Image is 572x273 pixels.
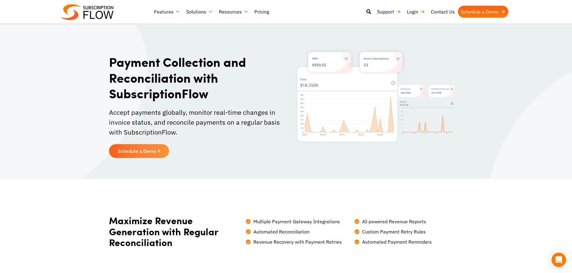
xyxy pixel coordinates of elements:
span: Automated Payment Reminders [361,238,432,245]
img: Subscriptionflow [61,4,113,20]
span: Multiple Payment Gateway Integrations [252,218,340,225]
a: Resources [216,6,251,18]
a: Schedule a Demo [109,144,169,158]
h2: Maximize Revenue Generation with Regular Reconciliation [109,215,240,248]
span: Revenue Recovery with Payment Retries [252,238,342,245]
a: Support [374,6,404,18]
a: Solutions [183,6,216,18]
span: Automated Reconciliation [252,228,310,235]
span: AI-powered Revenue Reports [361,218,426,225]
h1: Payment Collection and Reconciliation with SubscriptionFlow [109,54,283,101]
p: Accept payments globally, monitor real-time changes in invoice status, and reconcile payments on ... [109,107,283,137]
img: Payment-Dashboard [293,48,459,146]
a: Login [404,6,428,18]
a: Contact Us [428,6,458,18]
a: Schedule a Demo [458,6,508,18]
span: Custom Payment Retry Rules [361,228,426,235]
a: Pricing [251,6,272,18]
a: Features [151,6,183,18]
div: Open Intercom Messenger [552,253,566,267]
span: Schedule a Demo [118,149,156,153]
